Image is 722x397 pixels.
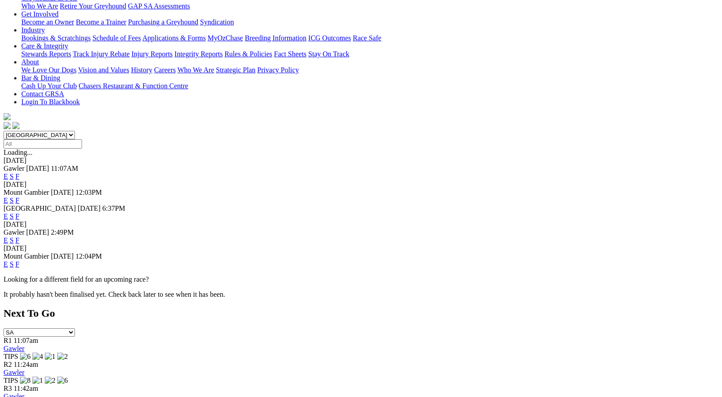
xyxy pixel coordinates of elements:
span: R3 [4,385,12,392]
img: facebook.svg [4,122,11,129]
a: We Love Our Dogs [21,66,76,74]
span: Loading... [4,149,32,156]
p: Looking for a different field for an upcoming race? [4,275,718,283]
a: Breeding Information [245,34,306,42]
a: Stewards Reports [21,50,71,58]
a: Chasers Restaurant & Function Centre [78,82,188,90]
span: [DATE] [51,189,74,196]
span: 11:42am [14,385,38,392]
a: S [10,197,14,204]
a: Care & Integrity [21,42,68,50]
img: 2 [45,377,55,385]
div: Care & Integrity [21,50,718,58]
span: Mount Gambier [4,252,49,260]
img: 6 [57,377,68,385]
div: About [21,66,718,74]
img: 8 [20,377,31,385]
span: 11:07AM [51,165,78,172]
a: Industry [21,26,45,34]
a: GAP SA Assessments [128,2,190,10]
a: Retire Your Greyhound [60,2,126,10]
a: Gawler [4,369,24,376]
div: [DATE] [4,181,718,189]
a: S [10,173,14,180]
a: Schedule of Fees [92,34,141,42]
a: Privacy Policy [257,66,299,74]
div: [DATE] [4,220,718,228]
a: Get Involved [21,10,59,18]
a: Who We Are [177,66,214,74]
a: F [16,173,20,180]
a: Become a Trainer [76,18,126,26]
span: 11:24am [14,361,38,368]
img: 6 [20,353,31,361]
partial: It probably hasn't been finalised yet. Check back later to see when it has been. [4,291,225,298]
a: F [16,197,20,204]
input: Select date [4,139,82,149]
span: R1 [4,337,12,344]
div: Industry [21,34,718,42]
span: TIPS [4,377,18,384]
a: Contact GRSA [21,90,64,98]
a: Injury Reports [131,50,173,58]
a: Become an Owner [21,18,74,26]
img: 1 [45,353,55,361]
a: Strategic Plan [216,66,255,74]
a: Syndication [200,18,234,26]
span: [DATE] [26,228,49,236]
div: Get Involved [21,18,718,26]
a: E [4,173,8,180]
span: Gawler [4,228,24,236]
img: 4 [32,353,43,361]
a: Gawler [4,345,24,352]
a: Cash Up Your Club [21,82,77,90]
a: Bookings & Scratchings [21,34,90,42]
a: F [16,260,20,268]
span: 12:04PM [75,252,102,260]
a: Stay On Track [308,50,349,58]
a: F [16,212,20,220]
a: Vision and Values [78,66,129,74]
span: 11:07am [14,337,38,344]
span: [DATE] [78,204,101,212]
a: Bar & Dining [21,74,60,82]
a: S [10,236,14,244]
a: Applications & Forms [142,34,206,42]
img: 2 [57,353,68,361]
a: Track Injury Rebate [73,50,129,58]
a: Login To Blackbook [21,98,80,106]
span: [DATE] [26,165,49,172]
span: 6:37PM [102,204,126,212]
a: History [131,66,152,74]
a: E [4,212,8,220]
a: Purchasing a Greyhound [128,18,198,26]
a: MyOzChase [208,34,243,42]
a: E [4,260,8,268]
img: logo-grsa-white.png [4,113,11,120]
a: S [10,212,14,220]
a: Rules & Policies [224,50,272,58]
span: [DATE] [51,252,74,260]
span: Mount Gambier [4,189,49,196]
a: Integrity Reports [174,50,223,58]
div: Greyhounds as Pets [21,2,718,10]
a: E [4,236,8,244]
div: Bar & Dining [21,82,718,90]
span: Gawler [4,165,24,172]
span: [GEOGRAPHIC_DATA] [4,204,76,212]
a: Fact Sheets [274,50,306,58]
a: F [16,236,20,244]
div: [DATE] [4,244,718,252]
a: Who We Are [21,2,58,10]
a: S [10,260,14,268]
a: About [21,58,39,66]
a: Race Safe [353,34,381,42]
a: ICG Outcomes [308,34,351,42]
a: E [4,197,8,204]
img: twitter.svg [12,122,20,129]
img: 1 [32,377,43,385]
a: Careers [154,66,176,74]
h2: Next To Go [4,307,718,319]
span: R2 [4,361,12,368]
span: TIPS [4,353,18,360]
